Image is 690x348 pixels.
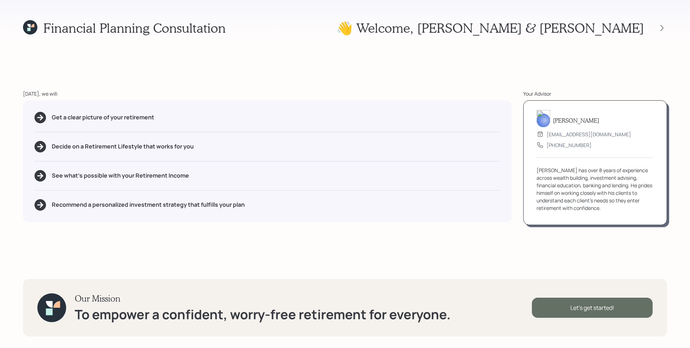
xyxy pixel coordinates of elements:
h3: Our Mission [75,293,451,304]
div: Your Advisor [523,90,667,97]
div: [PHONE_NUMBER] [547,141,592,149]
div: [PERSON_NAME] has over 8 years of experience across wealth building, investment advising, financi... [537,166,654,212]
h5: Decide on a Retirement Lifestyle that works for you [52,143,194,150]
h5: Recommend a personalized investment strategy that fulfills your plan [52,201,245,208]
img: james-distasi-headshot.png [537,110,550,127]
div: [DATE], we will: [23,90,512,97]
div: Let's get started! [532,298,653,318]
div: [EMAIL_ADDRESS][DOMAIN_NAME] [547,130,631,138]
h1: Financial Planning Consultation [43,20,226,36]
h5: [PERSON_NAME] [553,117,599,124]
h5: Get a clear picture of your retirement [52,114,154,121]
h1: To empower a confident, worry-free retirement for everyone. [75,307,451,322]
h5: See what's possible with your Retirement Income [52,172,189,179]
h1: 👋 Welcome , [PERSON_NAME] & [PERSON_NAME] [336,20,644,36]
